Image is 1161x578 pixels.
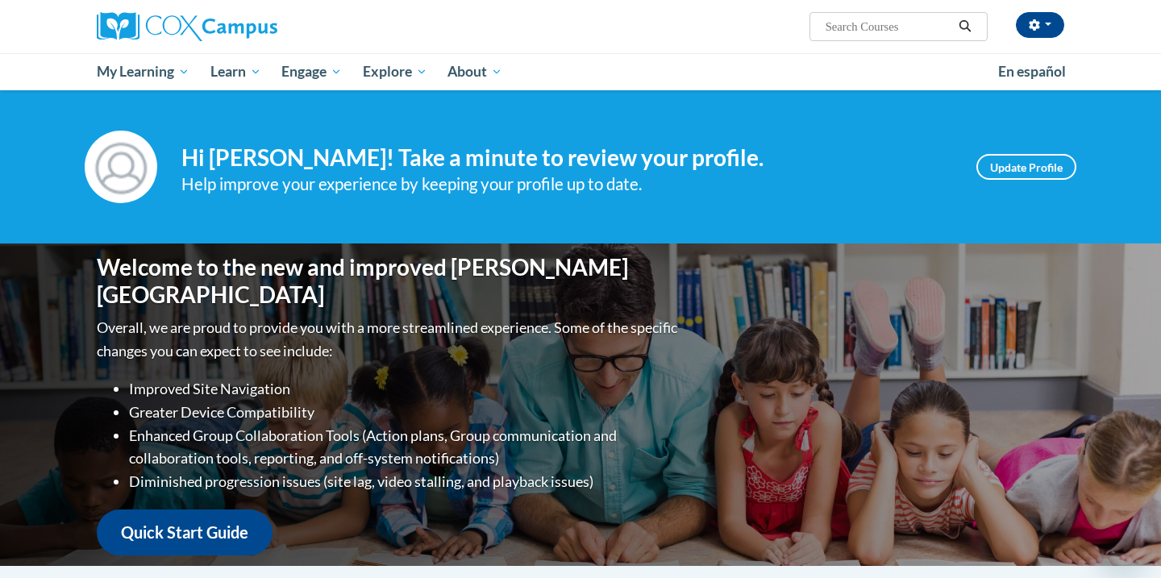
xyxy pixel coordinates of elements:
iframe: Button to launch messaging window [1096,514,1148,565]
span: My Learning [97,62,189,81]
a: En español [988,55,1076,89]
span: En español [998,63,1066,80]
button: Account Settings [1016,12,1064,38]
a: Quick Start Guide [97,509,273,555]
input: Search Courses [824,17,953,36]
a: Cox Campus [97,12,403,41]
li: Enhanced Group Collaboration Tools (Action plans, Group communication and collaboration tools, re... [129,424,681,471]
h4: Hi [PERSON_NAME]! Take a minute to review your profile. [181,144,952,172]
a: My Learning [86,53,200,90]
span: About [447,62,502,81]
img: Profile Image [85,131,157,203]
img: Cox Campus [97,12,277,41]
h1: Welcome to the new and improved [PERSON_NAME][GEOGRAPHIC_DATA] [97,254,681,308]
a: About [438,53,514,90]
li: Improved Site Navigation [129,377,681,401]
p: Overall, we are proud to provide you with a more streamlined experience. Some of the specific cha... [97,316,681,363]
div: Help improve your experience by keeping your profile up to date. [181,171,952,198]
a: Update Profile [976,154,1076,180]
a: Engage [271,53,352,90]
li: Diminished progression issues (site lag, video stalling, and playback issues) [129,470,681,493]
span: Explore [363,62,427,81]
li: Greater Device Compatibility [129,401,681,424]
span: Engage [281,62,342,81]
a: Explore [352,53,438,90]
div: Main menu [73,53,1088,90]
span: Learn [210,62,261,81]
button: Search [953,17,977,36]
a: Learn [200,53,272,90]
